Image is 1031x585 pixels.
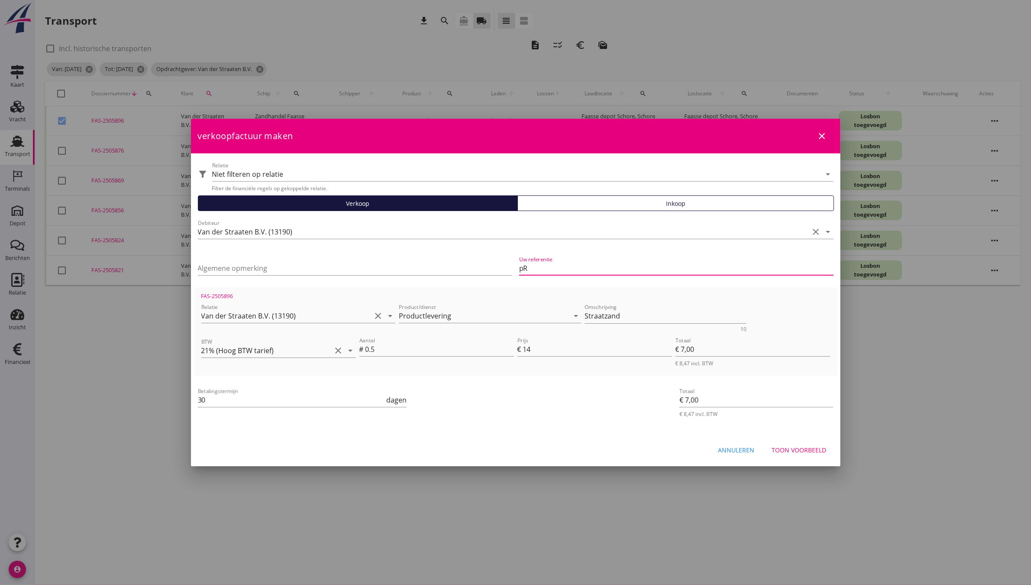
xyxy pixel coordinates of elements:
[346,345,356,356] i: arrow_drop_down
[823,169,834,179] i: arrow_drop_down
[517,195,834,211] button: Inkoop
[212,170,284,178] div: Niet filteren op relatie
[666,199,685,208] span: Inkoop
[198,393,385,407] input: Betalingstermijn
[201,344,332,357] input: BTW
[373,311,383,321] i: clear
[675,360,830,367] div: € 8,47 incl. BTW
[765,442,834,458] button: Toon voorbeeld
[198,261,512,275] input: Algemene opmerking
[346,199,369,208] span: Verkoop
[517,344,523,354] div: €
[740,327,747,332] div: 10
[519,261,834,275] input: Uw referentie
[212,185,834,192] div: Filter de financiële regels op gekoppelde relatie.
[523,342,672,356] input: Prijs
[718,445,755,455] div: Annuleren
[201,292,233,300] span: FAS-2505896
[201,309,372,323] input: Relatie
[191,119,840,153] div: verkoopfactuur maken
[679,393,833,407] input: Totaal
[817,131,827,141] i: close
[385,395,407,405] div: dagen
[675,342,830,356] input: Totaal
[679,410,833,418] div: € 8,47 incl. BTW
[198,195,518,211] button: Verkoop
[823,227,834,237] i: arrow_drop_down
[198,225,809,239] input: Debiteur
[571,311,581,321] i: arrow_drop_down
[772,445,827,455] div: Toon voorbeeld
[365,342,514,356] input: Aantal
[585,309,747,323] textarea: Omschrijving
[198,169,208,179] i: filter_alt
[711,442,762,458] button: Annuleren
[811,227,821,237] i: clear
[399,309,569,323] input: Product/dienst
[359,344,365,354] div: #
[333,345,344,356] i: clear
[385,311,395,321] i: arrow_drop_down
